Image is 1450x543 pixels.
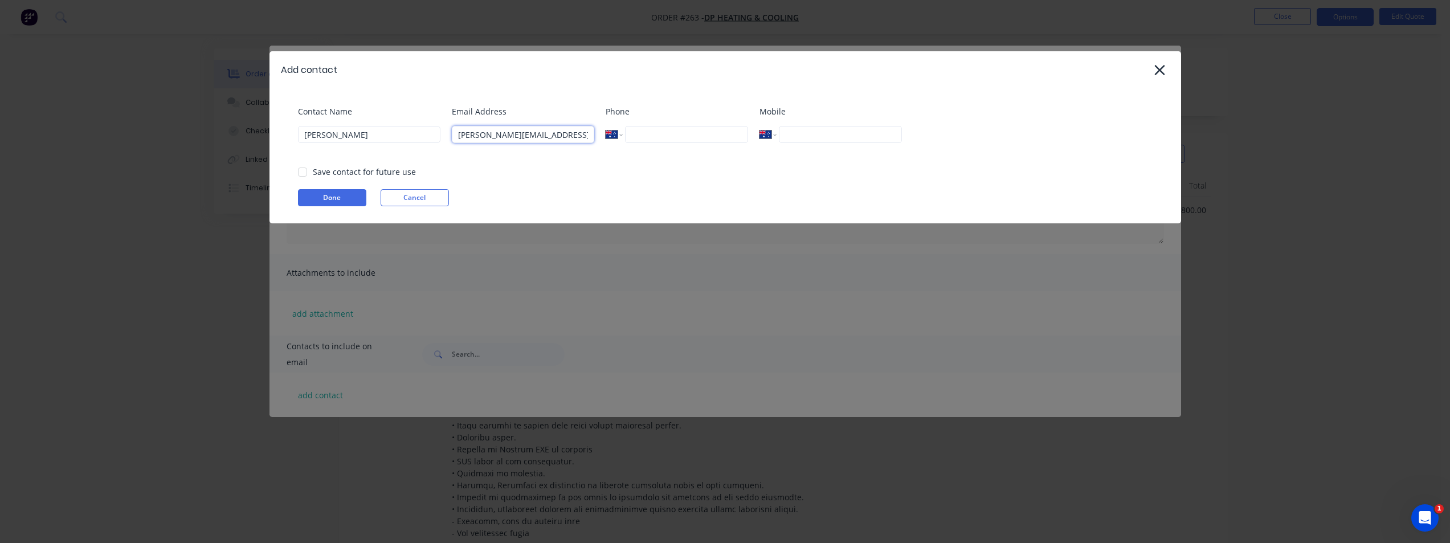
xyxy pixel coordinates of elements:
span: 1 [1435,504,1444,513]
label: Contact Name [298,105,440,117]
button: Cancel [381,189,449,206]
label: Email Address [452,105,594,117]
button: Done [298,189,366,206]
div: Save contact for future use [313,166,416,178]
label: Mobile [759,105,902,117]
div: Add contact [281,63,337,77]
iframe: Intercom live chat [1411,504,1439,532]
label: Phone [606,105,748,117]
